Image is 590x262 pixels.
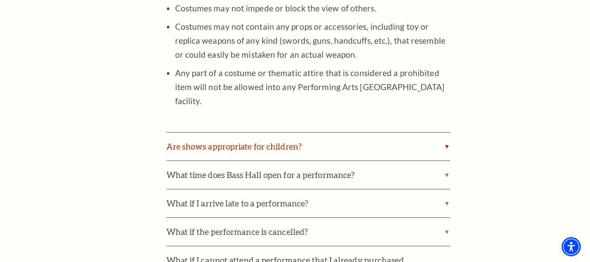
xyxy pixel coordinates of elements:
[562,237,581,256] div: Accessibility Menu
[166,218,450,246] label: What if the performance is cancelled?
[166,161,450,189] label: What time does Bass Hall open for a performance?
[166,189,450,217] label: What if I arrive late to a performance?
[166,133,450,161] label: Are shows appropriate for children?
[175,62,450,108] li: Any part of a costume or thematic attire that is considered a prohibited item will not be allowed...
[175,15,450,62] li: Costumes may not contain any props or accessories, including toy or replica weapons of any kind (...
